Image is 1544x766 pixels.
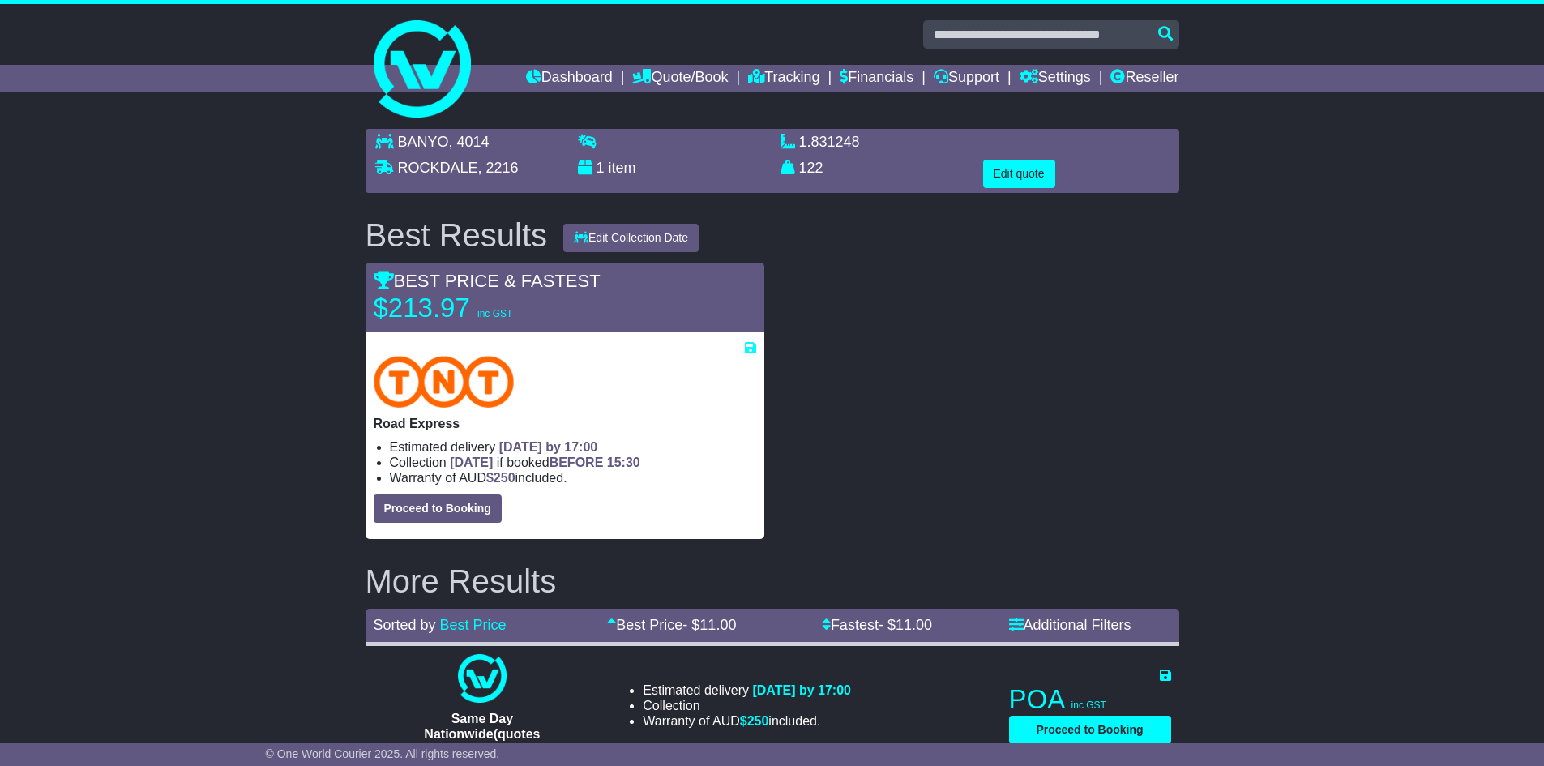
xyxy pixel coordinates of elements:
a: Best Price [440,617,507,633]
li: Warranty of AUD included. [390,470,756,486]
span: ROCKDALE [398,160,478,176]
span: , 2216 [478,160,519,176]
a: Fastest- $11.00 [822,617,932,633]
span: inc GST [1071,700,1106,711]
button: Edit Collection Date [563,224,699,252]
li: Collection [390,455,756,470]
span: [DATE] [450,456,493,469]
span: BEST PRICE & FASTEST [374,271,601,291]
img: TNT Domestic: Road Express [374,356,515,408]
span: BEFORE [550,456,604,469]
li: Warranty of AUD included. [643,713,851,729]
a: Tracking [748,65,819,92]
li: Estimated delivery [643,683,851,698]
button: Edit quote [983,160,1055,188]
span: 122 [799,160,823,176]
p: Road Express [374,416,756,431]
h2: More Results [366,563,1179,599]
button: Proceed to Booking [1009,716,1171,744]
span: BANYO [398,134,449,150]
span: - $ [879,617,932,633]
a: Reseller [1110,65,1178,92]
span: Sorted by [374,617,436,633]
a: Additional Filters [1009,617,1131,633]
span: 15:30 [607,456,640,469]
span: - $ [682,617,736,633]
span: 1.831248 [799,134,860,150]
span: 11.00 [699,617,736,633]
a: Best Price- $11.00 [607,617,736,633]
span: © One World Courier 2025. All rights reserved. [266,747,500,760]
span: 250 [494,471,515,485]
span: $ [486,471,515,485]
span: inc GST [477,308,512,319]
a: Dashboard [526,65,613,92]
span: , 4014 [449,134,490,150]
li: Estimated delivery [390,439,756,455]
p: $213.97 [374,292,576,324]
div: Best Results [357,217,556,253]
a: Settings [1020,65,1091,92]
span: 11.00 [896,617,932,633]
span: item [609,160,636,176]
span: 250 [747,714,769,728]
a: Financials [840,65,913,92]
a: Quote/Book [632,65,728,92]
p: POA [1009,683,1171,716]
a: Support [934,65,999,92]
img: One World Courier: Same Day Nationwide(quotes take 0.5-1 hour) [458,654,507,703]
span: [DATE] by 17:00 [752,683,851,697]
span: $ [740,714,769,728]
span: 1 [597,160,605,176]
button: Proceed to Booking [374,494,502,523]
li: Collection [643,698,851,713]
span: [DATE] by 17:00 [499,440,598,454]
span: if booked [450,456,639,469]
span: Same Day Nationwide(quotes take 0.5-1 hour) [424,712,540,756]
